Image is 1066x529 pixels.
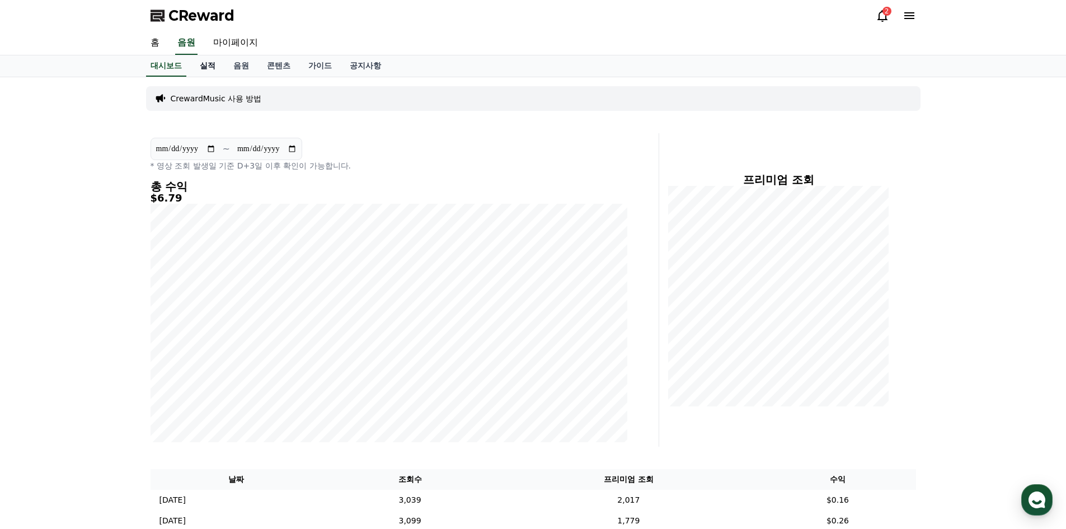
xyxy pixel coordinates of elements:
[151,7,234,25] a: CReward
[882,7,891,16] div: 2
[341,55,390,77] a: 공지사항
[759,469,915,490] th: 수익
[151,180,627,193] h4: 총 수익
[35,372,42,381] span: 홈
[171,93,262,104] a: CrewardMusic 사용 방법
[173,372,186,381] span: 설정
[151,469,322,490] th: 날짜
[204,31,267,55] a: 마이페이지
[146,55,186,77] a: 대시보드
[223,142,230,156] p: ~
[74,355,144,383] a: 대화
[168,7,234,25] span: CReward
[876,9,889,22] a: 2
[191,55,224,77] a: 실적
[497,490,759,511] td: 2,017
[497,469,759,490] th: 프리미엄 조회
[151,160,627,171] p: * 영상 조회 발생일 기준 D+3일 이후 확인이 가능합니다.
[3,355,74,383] a: 홈
[144,355,215,383] a: 설정
[151,193,627,204] h5: $6.79
[224,55,258,77] a: 음원
[668,174,889,186] h4: 프리미엄 조회
[322,490,498,511] td: 3,039
[142,31,168,55] a: 홈
[299,55,341,77] a: 가이드
[258,55,299,77] a: 콘텐츠
[102,372,116,381] span: 대화
[159,494,186,506] p: [DATE]
[759,490,915,511] td: $0.16
[322,469,498,490] th: 조회수
[159,515,186,527] p: [DATE]
[175,31,198,55] a: 음원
